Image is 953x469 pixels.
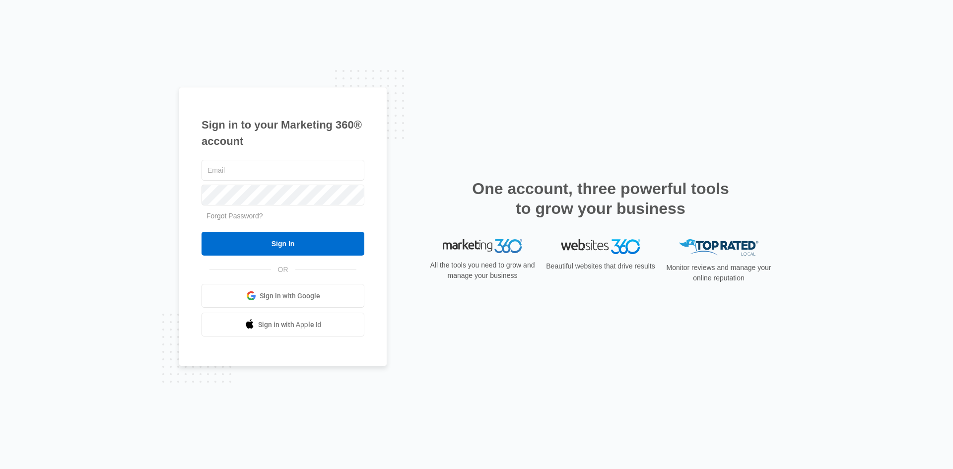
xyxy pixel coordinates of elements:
[469,179,732,218] h2: One account, three powerful tools to grow your business
[427,260,538,281] p: All the tools you need to grow and manage your business
[271,265,295,275] span: OR
[443,239,522,253] img: Marketing 360
[545,261,656,271] p: Beautiful websites that drive results
[258,320,322,330] span: Sign in with Apple Id
[561,239,640,254] img: Websites 360
[260,291,320,301] span: Sign in with Google
[679,239,758,256] img: Top Rated Local
[202,284,364,308] a: Sign in with Google
[663,263,774,283] p: Monitor reviews and manage your online reputation
[206,212,263,220] a: Forgot Password?
[202,232,364,256] input: Sign In
[202,117,364,149] h1: Sign in to your Marketing 360® account
[202,313,364,336] a: Sign in with Apple Id
[202,160,364,181] input: Email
